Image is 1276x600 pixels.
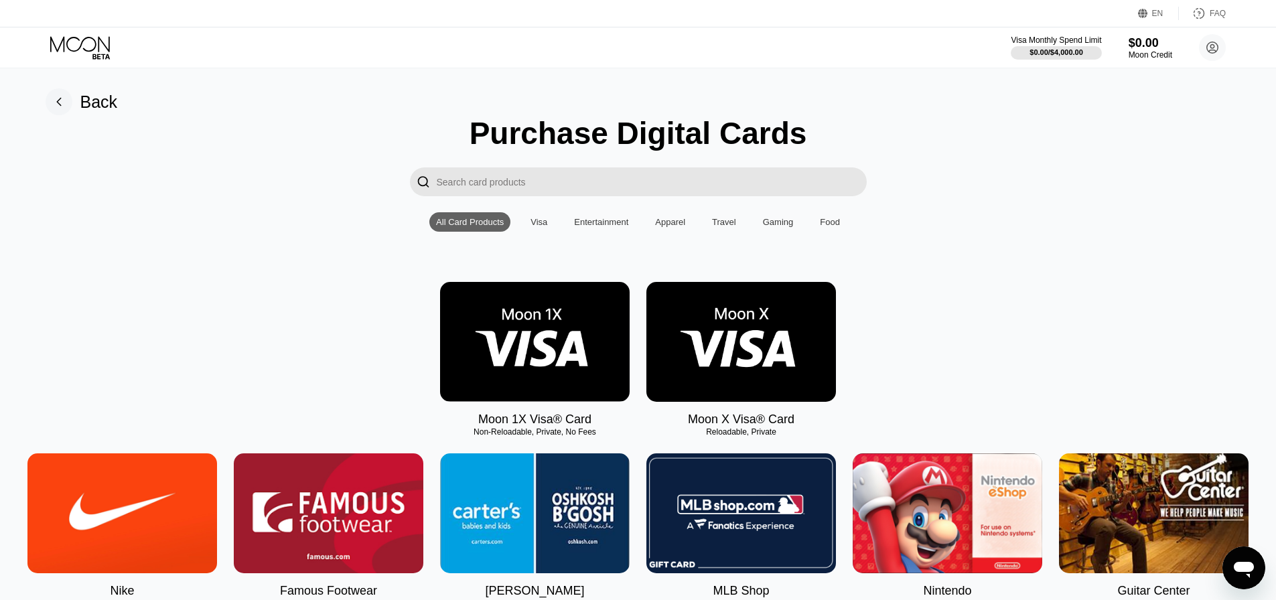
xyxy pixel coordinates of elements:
[1210,9,1226,18] div: FAQ
[429,212,510,232] div: All Card Products
[1030,48,1083,56] div: $0.00 / $4,000.00
[440,427,630,437] div: Non-Reloadable, Private, No Fees
[923,584,971,598] div: Nintendo
[820,217,840,227] div: Food
[1138,7,1179,20] div: EN
[688,412,794,427] div: Moon X Visa® Card
[1129,36,1172,50] div: $0.00
[80,92,118,112] div: Back
[1129,50,1172,60] div: Moon Credit
[485,584,584,598] div: [PERSON_NAME]
[1179,7,1226,20] div: FAQ
[280,584,377,598] div: Famous Footwear
[763,217,794,227] div: Gaming
[1152,9,1163,18] div: EN
[1129,36,1172,60] div: $0.00Moon Credit
[574,217,628,227] div: Entertainment
[46,88,118,115] div: Back
[530,217,547,227] div: Visa
[110,584,134,598] div: Nike
[646,427,836,437] div: Reloadable, Private
[417,174,430,190] div: 
[713,584,769,598] div: MLB Shop
[712,217,736,227] div: Travel
[470,115,807,151] div: Purchase Digital Cards
[478,412,591,427] div: Moon 1X Visa® Card
[813,212,847,232] div: Food
[524,212,554,232] div: Visa
[567,212,635,232] div: Entertainment
[756,212,800,232] div: Gaming
[410,167,437,196] div: 
[437,167,867,196] input: Search card products
[436,217,504,227] div: All Card Products
[648,212,692,232] div: Apparel
[1011,35,1101,45] div: Visa Monthly Spend Limit
[655,217,685,227] div: Apparel
[705,212,743,232] div: Travel
[1117,584,1190,598] div: Guitar Center
[1011,35,1101,60] div: Visa Monthly Spend Limit$0.00/$4,000.00
[1222,546,1265,589] iframe: Button to launch messaging window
